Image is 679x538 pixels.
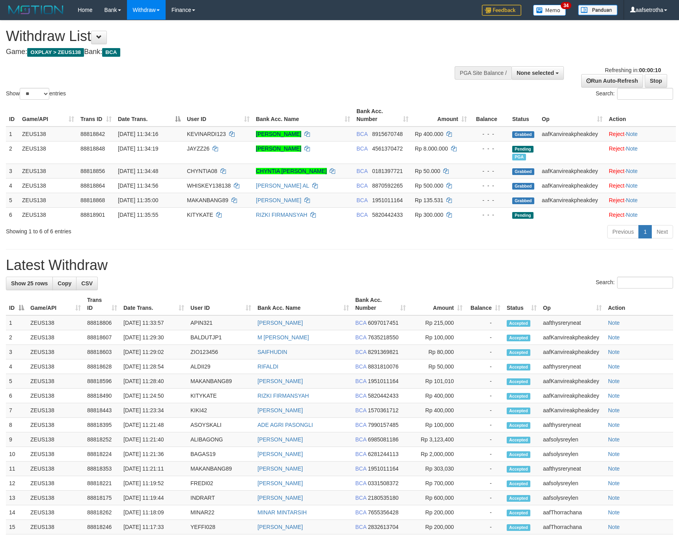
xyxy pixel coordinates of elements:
td: MAKANBANG89 [187,374,254,389]
td: KITYKATE [187,389,254,403]
span: BCA [355,393,366,399]
span: 88818901 [80,212,105,218]
td: 88818490 [84,389,120,403]
input: Search: [617,88,673,100]
div: - - - [473,130,506,138]
th: Date Trans.: activate to sort column ascending [120,293,187,315]
span: Copy 7635218550 to clipboard [368,334,399,341]
td: ZEUS138 [27,330,84,345]
td: - [466,359,504,374]
a: Note [626,197,638,203]
span: Pending [512,146,533,153]
td: - [466,418,504,432]
td: · [606,207,676,222]
span: Rp 400.000 [415,131,443,137]
a: [PERSON_NAME] [257,378,303,384]
span: [DATE] 11:34:16 [118,131,158,137]
span: JAYZZ26 [187,145,209,152]
span: Copy 5820442433 to clipboard [372,212,403,218]
td: 88818443 [84,403,120,418]
span: None selected [517,70,554,76]
td: - [466,432,504,447]
a: M [PERSON_NAME] [257,334,309,341]
a: Reject [609,168,625,174]
th: Action [606,104,676,127]
th: Date Trans.: activate to sort column descending [115,104,184,127]
img: Button%20Memo.svg [533,5,566,16]
td: ALIBAGONG [187,432,254,447]
span: Grabbed [512,168,534,175]
td: 3 [6,345,27,359]
th: Game/API: activate to sort column ascending [27,293,84,315]
td: Rp 50,000 [409,359,466,374]
td: - [466,345,504,359]
span: [DATE] 11:34:56 [118,182,158,189]
span: [DATE] 11:35:00 [118,197,158,203]
input: Search: [617,277,673,289]
td: 3 [6,164,19,178]
td: 4 [6,359,27,374]
td: aafsolysreylen [540,447,605,462]
span: BCA [355,436,366,443]
th: Amount: activate to sort column ascending [412,104,470,127]
select: Showentries [20,88,49,100]
td: ZEUS138 [27,447,84,462]
a: [PERSON_NAME] [256,145,301,152]
div: - - - [473,167,506,175]
th: Status [509,104,539,127]
span: BCA [355,451,366,457]
a: Reject [609,145,625,152]
span: BCA [102,48,120,57]
span: Copy 4561370472 to clipboard [372,145,403,152]
a: Previous [607,225,639,238]
td: ZEUS138 [27,359,84,374]
td: - [466,374,504,389]
td: 1 [6,315,27,330]
a: Note [608,349,620,355]
th: ID [6,104,19,127]
td: - [466,389,504,403]
td: Rp 100,000 [409,330,466,345]
td: ALDII29 [187,359,254,374]
span: Marked by aafsolysreylen [512,154,526,160]
span: Accepted [507,408,530,414]
td: [DATE] 11:29:02 [120,345,187,359]
div: PGA Site Balance / [455,66,511,80]
td: Rp 2,000,000 [409,447,466,462]
td: ZEUS138 [27,374,84,389]
th: ID: activate to sort column descending [6,293,27,315]
a: Note [608,465,620,472]
td: 88818628 [84,359,120,374]
th: Amount: activate to sort column ascending [409,293,466,315]
span: Rp 300.000 [415,212,443,218]
td: ZEUS138 [27,345,84,359]
td: - [466,462,504,476]
span: BCA [355,349,366,355]
th: User ID: activate to sort column ascending [187,293,254,315]
td: 88818596 [84,374,120,389]
span: BCA [355,334,366,341]
span: Accepted [507,422,530,429]
th: Action [605,293,673,315]
span: Rp 8.000.000 [415,145,448,152]
td: 2 [6,330,27,345]
td: 12 [6,476,27,491]
td: 7 [6,403,27,418]
span: 34 [561,2,571,9]
span: Accepted [507,349,530,356]
td: ZEUS138 [27,315,84,330]
a: Note [608,320,620,326]
td: [DATE] 11:28:40 [120,374,187,389]
td: [DATE] 11:33:57 [120,315,187,330]
td: [DATE] 11:21:11 [120,462,187,476]
td: 10 [6,447,27,462]
td: aafKanvireakpheakdey [540,389,605,403]
td: [DATE] 11:21:40 [120,432,187,447]
span: 88818864 [80,182,105,189]
span: Accepted [507,393,530,400]
td: ZEUS138 [19,141,77,164]
span: [DATE] 11:34:48 [118,168,158,174]
td: BALDUTJP1 [187,330,254,345]
td: 88818395 [84,418,120,432]
div: - - - [473,211,506,219]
